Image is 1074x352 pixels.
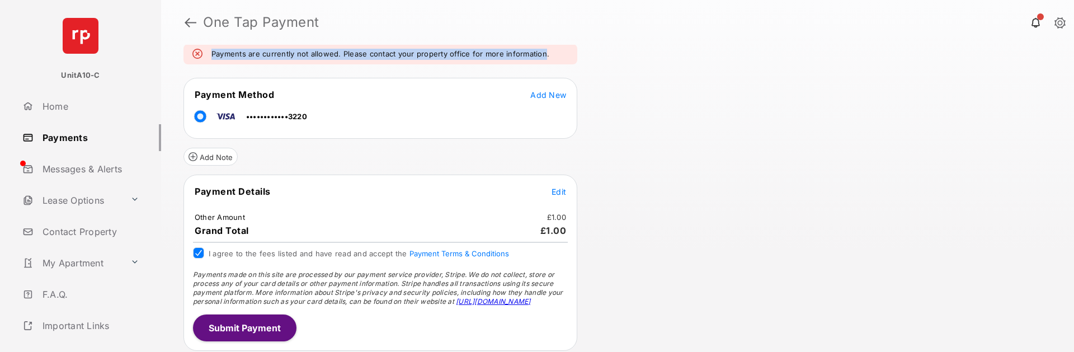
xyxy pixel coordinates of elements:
[211,49,549,60] em: Payments are currently not allowed. Please contact your property office for more information.
[18,281,161,308] a: F.A.Q.
[246,112,307,121] span: ••••••••••••3220
[552,186,566,197] button: Edit
[183,148,238,166] button: Add Note
[63,18,98,54] img: svg+xml;base64,PHN2ZyB4bWxucz0iaHR0cDovL3d3dy53My5vcmcvMjAwMC9zdmciIHdpZHRoPSI2NCIgaGVpZ2h0PSI2NC...
[193,315,296,341] button: Submit Payment
[409,249,509,258] button: I agree to the fees listed and have read and accept the
[18,250,126,276] a: My Apartment
[209,249,509,258] span: I agree to the fees listed and have read and accept the
[195,186,271,197] span: Payment Details
[61,70,100,81] p: UnitA10-C
[203,16,319,29] strong: One Tap Payment
[18,218,161,245] a: Contact Property
[18,312,144,339] a: Important Links
[530,89,566,100] button: Add New
[18,124,161,151] a: Payments
[540,225,567,236] span: £1.00
[193,270,563,306] span: Payments made on this site are processed by our payment service provider, Stripe. We do not colle...
[195,225,249,236] span: Grand Total
[547,212,567,222] td: £1.00
[18,93,161,120] a: Home
[530,90,566,100] span: Add New
[194,212,246,222] td: Other Amount
[18,187,126,214] a: Lease Options
[195,89,274,100] span: Payment Method
[18,156,161,182] a: Messages & Alerts
[456,297,530,306] a: [URL][DOMAIN_NAME]
[552,187,566,196] span: Edit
